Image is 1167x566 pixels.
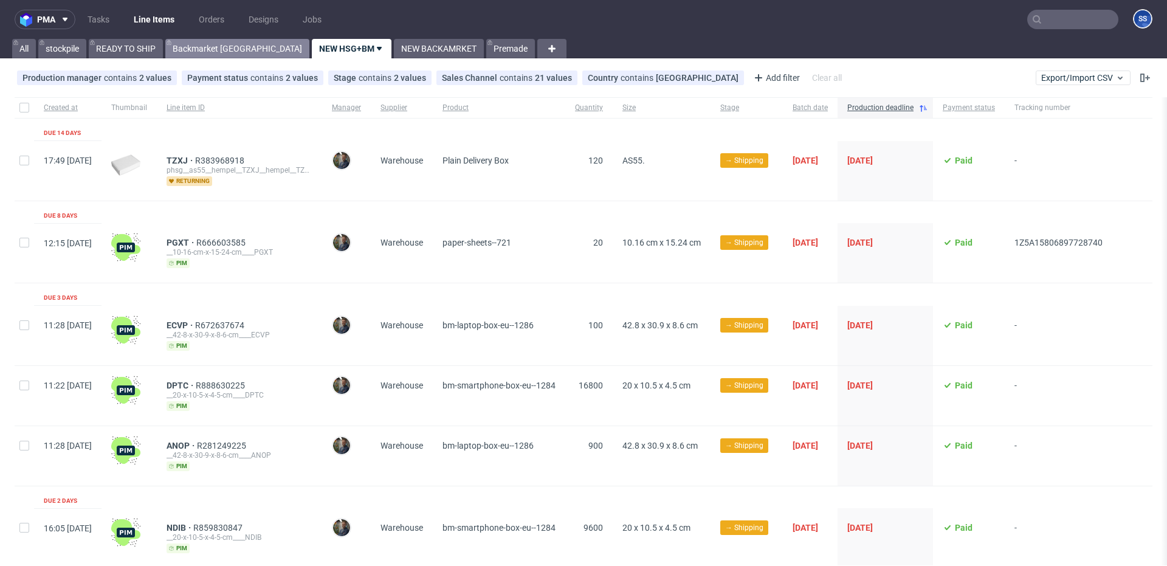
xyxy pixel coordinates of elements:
[333,317,350,334] img: Maciej Sobola
[1014,103,1103,113] span: Tracking number
[167,176,212,186] span: returning
[622,381,690,390] span: 20 x 10.5 x 4.5 cm
[847,320,873,330] span: [DATE]
[943,103,995,113] span: Payment status
[847,523,873,533] span: [DATE]
[579,381,603,390] span: 16800
[442,441,534,450] span: bm-laptop-box-eu--1286
[167,441,197,450] a: ANOP
[749,68,802,88] div: Add filter
[139,73,171,83] div: 2 values
[442,156,509,165] span: Plain Delivery Box
[44,156,92,165] span: 17:49 [DATE]
[44,441,92,450] span: 11:28 [DATE]
[955,381,972,390] span: Paid
[111,316,140,345] img: wHgJFi1I6lmhQAAAABJRU5ErkJggg==
[333,152,350,169] img: Maciej Sobola
[593,238,603,247] span: 20
[442,381,556,390] span: bm-smartphone-box-eu--1284
[793,103,828,113] span: Batch date
[1134,10,1151,27] figcaption: SS
[193,523,245,533] a: R859830847
[333,519,350,536] img: Maciej Sobola
[359,73,394,83] span: contains
[167,461,190,471] span: pim
[1014,441,1103,471] span: -
[195,156,247,165] a: R383968918
[167,156,195,165] a: TZXJ
[167,341,190,351] span: pim
[847,103,914,113] span: Production deadline
[1014,320,1103,351] span: -
[793,441,818,450] span: [DATE]
[725,380,763,391] span: → Shipping
[725,522,763,533] span: → Shipping
[37,15,55,24] span: pma
[187,73,250,83] span: Payment status
[535,73,572,83] div: 21 values
[622,103,701,113] span: Size
[442,320,534,330] span: bm-laptop-box-eu--1286
[22,73,104,83] span: Production manager
[622,441,698,450] span: 42.8 x 30.9 x 8.6 cm
[442,238,511,247] span: paper-sheets--721
[20,13,37,27] img: logo
[1014,381,1103,411] span: -
[955,441,972,450] span: Paid
[380,523,423,533] span: Warehouse
[312,39,391,58] a: NEW HSG+BM
[847,441,873,450] span: [DATE]
[334,73,359,83] span: Stage
[167,258,190,268] span: pim
[793,320,818,330] span: [DATE]
[44,293,77,303] div: Due 3 days
[126,10,182,29] a: Line Items
[295,10,329,29] a: Jobs
[486,39,535,58] a: Premade
[111,518,140,547] img: wHgJFi1I6lmhQAAAABJRU5ErkJggg==
[44,128,81,138] div: Due 14 days
[111,233,140,262] img: wHgJFi1I6lmhQAAAABJRU5ErkJggg==
[196,238,248,247] a: R666603585
[197,441,249,450] span: R281249225
[1041,73,1125,83] span: Export/Import CSV
[333,377,350,394] img: Maciej Sobola
[725,237,763,248] span: → Shipping
[588,73,621,83] span: Country
[583,523,603,533] span: 9600
[167,523,193,533] a: NDIB
[165,39,309,58] a: Backmarket [GEOGRAPHIC_DATA]
[111,154,140,175] img: plain-eco-white.f1cb12edca64b5eabf5f.png
[44,320,92,330] span: 11:28 [DATE]
[250,73,286,83] span: contains
[167,330,312,340] div: __42-8-x-30-9-x-8-6-cm____ECVP
[380,238,423,247] span: Warehouse
[725,440,763,451] span: → Shipping
[191,10,232,29] a: Orders
[241,10,286,29] a: Designs
[442,523,556,533] span: bm-smartphone-box-eu--1284
[955,523,972,533] span: Paid
[380,441,423,450] span: Warehouse
[333,234,350,251] img: Maciej Sobola
[104,73,139,83] span: contains
[622,156,645,165] span: AS55.
[196,381,247,390] span: R888630225
[955,156,972,165] span: Paid
[847,381,873,390] span: [DATE]
[725,155,763,166] span: → Shipping
[810,69,844,86] div: Clear all
[167,381,196,390] a: DPTC
[588,441,603,450] span: 900
[44,523,92,533] span: 16:05 [DATE]
[955,238,972,247] span: Paid
[394,39,484,58] a: NEW BACKAMRKET
[622,523,690,533] span: 20 x 10.5 x 4.5 cm
[167,533,312,542] div: __20-x-10-5-x-4-5-cm____NDIB
[380,320,423,330] span: Warehouse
